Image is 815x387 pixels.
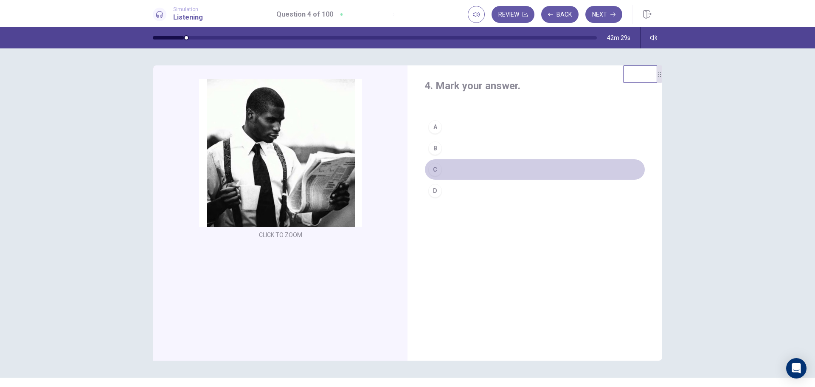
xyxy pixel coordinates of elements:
[585,6,622,23] button: Next
[424,180,645,201] button: D
[173,12,203,23] h1: Listening
[607,34,630,41] span: 42m 29s
[424,79,645,93] h4: 4. Mark your answer.
[424,159,645,180] button: C
[492,6,534,23] button: Review
[428,141,442,155] div: B
[424,116,645,138] button: A
[173,6,203,12] span: Simulation
[424,138,645,159] button: B
[786,358,807,379] div: Open Intercom Messenger
[276,9,333,20] h1: Question 4 of 100
[428,184,442,198] div: D
[541,6,579,23] button: Back
[428,120,442,134] div: A
[428,163,442,176] div: C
